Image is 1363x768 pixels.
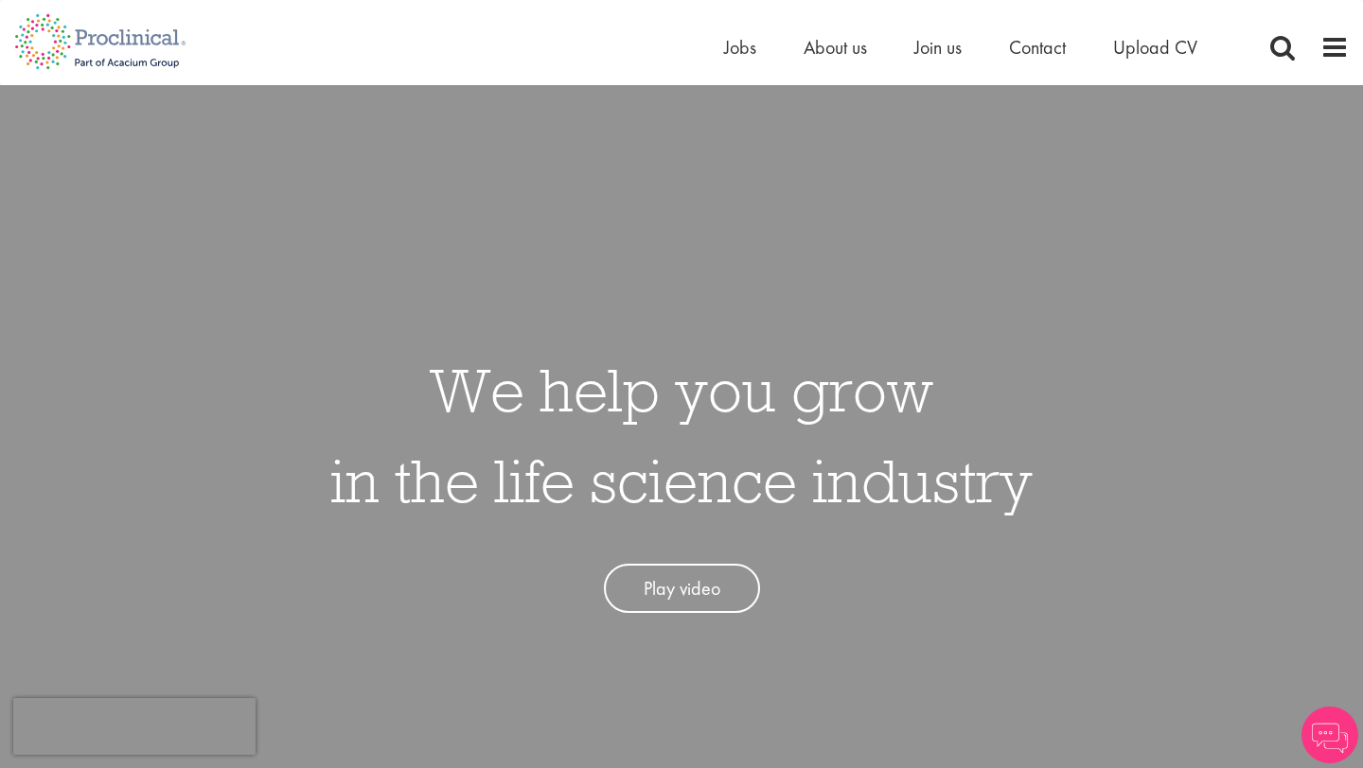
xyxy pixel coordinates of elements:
[604,564,760,614] a: Play video
[1301,707,1358,763] img: Chatbot
[914,35,962,60] a: Join us
[1113,35,1197,60] a: Upload CV
[330,344,1033,526] h1: We help you grow in the life science industry
[724,35,756,60] a: Jobs
[1009,35,1066,60] a: Contact
[804,35,867,60] a: About us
